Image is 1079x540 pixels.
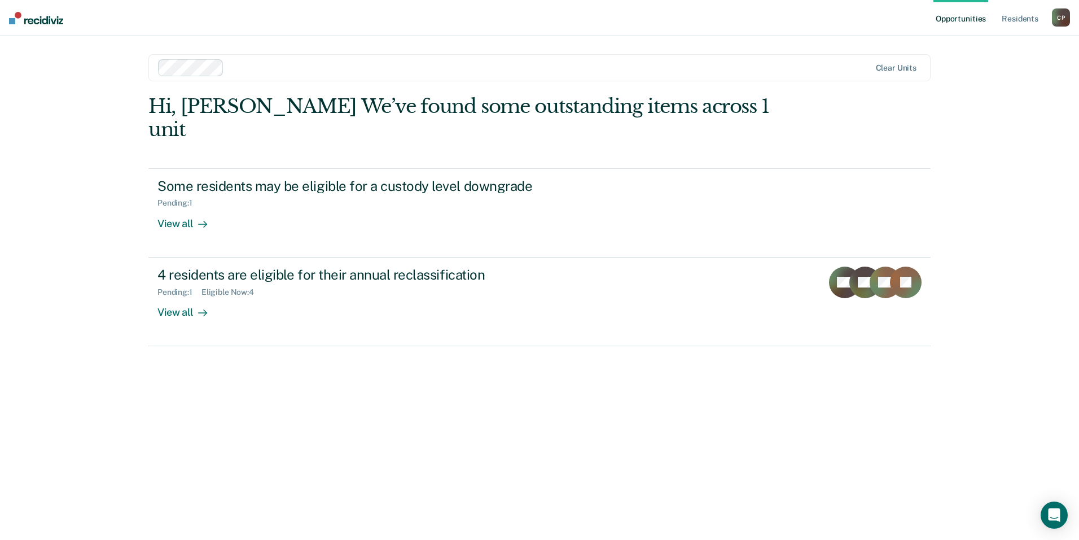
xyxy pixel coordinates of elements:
button: CP [1052,8,1070,27]
div: View all [157,297,221,319]
a: Some residents may be eligible for a custody level downgradePending:1View all [148,168,931,258]
div: Hi, [PERSON_NAME] We’ve found some outstanding items across 1 unit [148,95,774,141]
a: 4 residents are eligible for their annual reclassificationPending:1Eligible Now:4View all [148,258,931,346]
img: Recidiviz [9,12,63,24]
div: Pending : 1 [157,288,201,297]
div: Some residents may be eligible for a custody level downgrade [157,178,554,194]
div: Pending : 1 [157,198,201,208]
div: C P [1052,8,1070,27]
div: View all [157,208,221,230]
div: 4 residents are eligible for their annual reclassification [157,267,554,283]
div: Open Intercom Messenger [1041,502,1068,529]
div: Eligible Now : 4 [201,288,263,297]
div: Clear units [876,63,917,73]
